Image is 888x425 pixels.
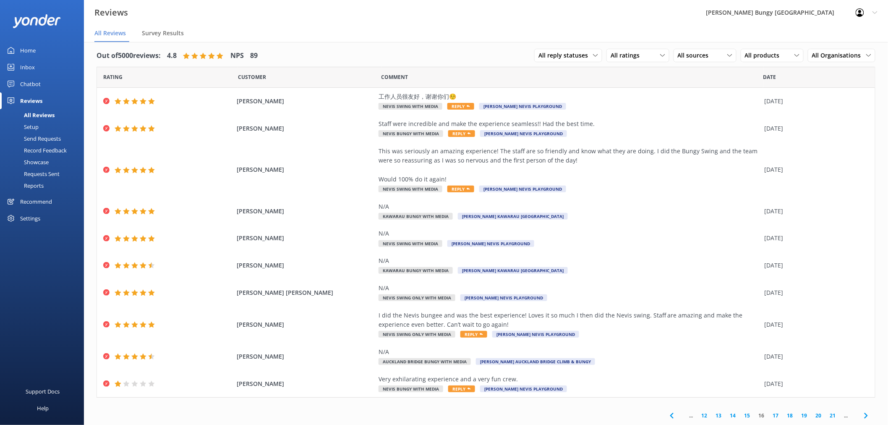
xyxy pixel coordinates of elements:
span: Reply [448,386,475,392]
span: Nevis Swing with Media [379,240,442,247]
span: Nevis Swing with Media [379,186,442,192]
span: [PERSON_NAME] [237,352,374,361]
span: [PERSON_NAME] Nevis Playground [480,386,567,392]
a: 15 [740,412,755,420]
div: Inbox [20,59,35,76]
div: [DATE] [765,261,864,270]
span: ... [685,412,697,420]
span: Reply [447,103,474,110]
span: [PERSON_NAME] [237,320,374,329]
span: Nevis Swing with Media [379,103,442,110]
a: Showcase [5,156,84,168]
span: [PERSON_NAME] Nevis Playground [447,240,534,247]
h4: 4.8 [167,50,177,61]
div: Send Requests [5,133,61,144]
a: Setup [5,121,84,133]
a: 17 [769,412,783,420]
span: All Reviews [94,29,126,37]
a: 20 [812,412,826,420]
div: N/A [379,202,760,211]
div: Chatbot [20,76,41,92]
span: [PERSON_NAME] [237,97,374,106]
div: All Reviews [5,109,55,121]
a: All Reviews [5,109,84,121]
span: Kawarau Bungy with Media [379,267,453,274]
span: ... [840,412,852,420]
a: 18 [783,412,797,420]
div: Reports [5,180,44,192]
div: Setup [5,121,39,133]
div: I did the Nevis bungee and was the best experience! Loves it so much I then did the Nevis swing. ... [379,311,760,330]
span: Nevis Swing Only with Media [379,294,455,301]
span: [PERSON_NAME] Nevis Playground [479,186,566,192]
div: This was seriously an amazing experience! The staff are so friendly and know what they are doing.... [379,147,760,184]
a: Record Feedback [5,144,84,156]
span: [PERSON_NAME] Auckland Bridge Climb & Bungy [476,358,595,365]
span: [PERSON_NAME] [237,124,374,133]
span: [PERSON_NAME] [PERSON_NAME] [237,288,374,297]
span: [PERSON_NAME] [237,207,374,216]
div: [DATE] [765,288,864,297]
div: [DATE] [765,165,864,174]
div: N/A [379,229,760,238]
span: All Organisations [812,51,866,60]
h4: Out of 5000 reviews: [97,50,161,61]
span: [PERSON_NAME] [237,261,374,270]
a: 19 [797,412,812,420]
div: Settings [20,210,40,227]
span: [PERSON_NAME] [237,379,374,388]
a: 16 [755,412,769,420]
div: Help [37,400,49,417]
span: [PERSON_NAME] Kawarau [GEOGRAPHIC_DATA] [458,267,568,274]
span: Reply [448,130,475,137]
span: All reply statuses [538,51,593,60]
span: [PERSON_NAME] [237,165,374,174]
div: Reviews [20,92,42,109]
div: Recommend [20,193,52,210]
span: [PERSON_NAME] Nevis Playground [480,130,567,137]
div: Showcase [5,156,49,168]
div: [DATE] [765,233,864,243]
span: Survey Results [142,29,184,37]
span: All products [745,51,785,60]
a: 12 [697,412,712,420]
h4: 89 [250,50,258,61]
img: yonder-white-logo.png [13,14,61,28]
a: 14 [726,412,740,420]
div: 工作人员很友好，谢谢你们☺️ [379,92,760,101]
span: [PERSON_NAME] Kawarau [GEOGRAPHIC_DATA] [458,213,568,220]
div: [DATE] [765,97,864,106]
span: [PERSON_NAME] Nevis Playground [479,103,566,110]
span: Question [381,73,408,81]
a: 13 [712,412,726,420]
span: Date [103,73,123,81]
span: Reply [447,186,474,192]
div: Home [20,42,36,59]
span: [PERSON_NAME] Nevis Playground [492,331,579,338]
div: [DATE] [765,207,864,216]
h4: NPS [230,50,244,61]
span: Nevis Swing Only with Media [379,331,455,338]
span: Nevis Bungy with Media [379,130,443,137]
a: Reports [5,180,84,192]
div: [DATE] [765,379,864,388]
div: Record Feedback [5,144,67,156]
div: N/A [379,347,760,357]
div: [DATE] [765,124,864,133]
span: Date [238,73,266,81]
h3: Reviews [94,6,128,19]
span: Date [763,73,776,81]
span: [PERSON_NAME] Nevis Playground [460,294,547,301]
div: Staff were incredible and make the experience seamless!! Had the best time. [379,119,760,129]
div: N/A [379,283,760,293]
span: All sources [678,51,714,60]
a: Send Requests [5,133,84,144]
div: Very exhilarating experience and a very fun crew. [379,375,760,384]
span: [PERSON_NAME] [237,233,374,243]
div: [DATE] [765,352,864,361]
a: Requests Sent [5,168,84,180]
span: All ratings [611,51,645,60]
div: N/A [379,256,760,265]
span: Kawarau Bungy with Media [379,213,453,220]
span: Auckland Bridge Bungy with Media [379,358,471,365]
